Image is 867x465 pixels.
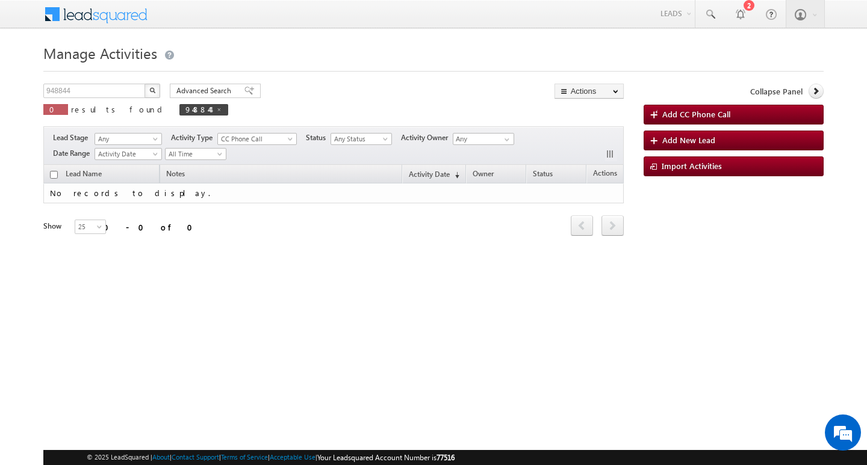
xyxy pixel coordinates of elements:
[176,85,235,96] span: Advanced Search
[217,133,297,145] a: CC Phone Call
[160,167,191,183] span: Notes
[71,104,167,114] span: results found
[662,161,722,171] span: Import Activities
[75,221,107,232] span: 25
[53,148,95,159] span: Date Range
[533,169,553,178] span: Status
[43,221,65,232] div: Show
[662,135,715,145] span: Add New Lead
[75,220,106,234] a: 25
[87,452,455,463] span: © 2025 LeadSquared | | | | |
[498,134,513,146] a: Show All Items
[750,86,803,97] span: Collapse Panel
[95,134,158,144] span: Any
[165,148,226,160] a: All Time
[104,220,200,234] div: 0 - 0 of 0
[571,217,593,236] a: prev
[437,453,455,462] span: 77516
[43,43,157,63] span: Manage Activities
[587,167,623,182] span: Actions
[43,183,624,203] td: No records to display.
[166,149,223,159] span: All Time
[601,217,624,236] a: next
[172,453,219,461] a: Contact Support
[450,170,459,180] span: (sorted descending)
[50,171,58,179] input: Check all records
[152,453,170,461] a: About
[601,215,624,236] span: next
[149,87,155,93] img: Search
[218,134,291,144] span: CC Phone Call
[53,132,93,143] span: Lead Stage
[185,104,210,114] span: 948844
[403,167,465,183] a: Activity Date(sorted descending)
[171,132,217,143] span: Activity Type
[270,453,315,461] a: Acceptable Use
[331,134,388,144] span: Any Status
[221,453,268,461] a: Terms of Service
[555,84,624,99] button: Actions
[95,133,162,145] a: Any
[331,133,392,145] a: Any Status
[49,104,62,114] span: 0
[662,109,730,119] span: Add CC Phone Call
[453,133,514,145] input: Type to Search
[401,132,453,143] span: Activity Owner
[95,148,162,160] a: Activity Date
[317,453,455,462] span: Your Leadsquared Account Number is
[95,149,158,159] span: Activity Date
[60,167,108,183] span: Lead Name
[473,169,494,178] span: Owner
[306,132,331,143] span: Status
[571,215,593,236] span: prev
